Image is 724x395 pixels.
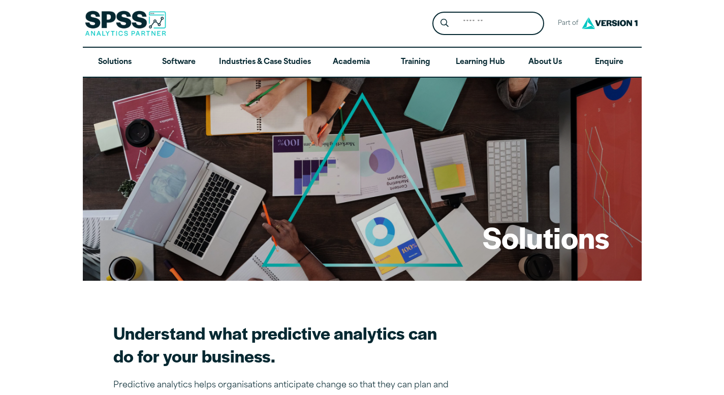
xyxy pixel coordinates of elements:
[435,14,454,33] button: Search magnifying glass icon
[211,48,319,77] a: Industries & Case Studies
[579,14,640,32] img: Version1 Logo
[85,11,166,36] img: SPSS Analytics Partner
[440,19,449,27] svg: Search magnifying glass icon
[113,321,452,367] h2: Understand what predictive analytics can do for your business.
[552,16,579,31] span: Part of
[83,48,642,77] nav: Desktop version of site main menu
[577,48,641,77] a: Enquire
[147,48,211,77] a: Software
[483,217,609,257] h1: Solutions
[448,48,513,77] a: Learning Hub
[83,48,147,77] a: Solutions
[513,48,577,77] a: About Us
[319,48,383,77] a: Academia
[432,12,544,36] form: Site Header Search Form
[383,48,447,77] a: Training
